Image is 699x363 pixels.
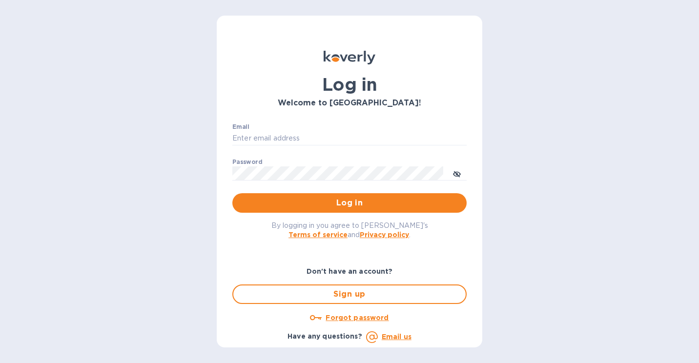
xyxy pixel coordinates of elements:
[240,197,459,209] span: Log in
[232,193,467,213] button: Log in
[307,267,393,275] b: Don't have an account?
[241,288,458,300] span: Sign up
[288,332,362,340] b: Have any questions?
[232,159,262,165] label: Password
[271,222,428,239] span: By logging in you agree to [PERSON_NAME]'s and .
[360,231,409,239] a: Privacy policy
[324,51,375,64] img: Koverly
[232,99,467,108] h3: Welcome to [GEOGRAPHIC_DATA]!
[288,231,348,239] a: Terms of service
[447,163,467,183] button: toggle password visibility
[326,314,389,322] u: Forgot password
[382,333,411,341] a: Email us
[232,124,249,130] label: Email
[232,284,467,304] button: Sign up
[232,74,467,95] h1: Log in
[232,131,467,146] input: Enter email address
